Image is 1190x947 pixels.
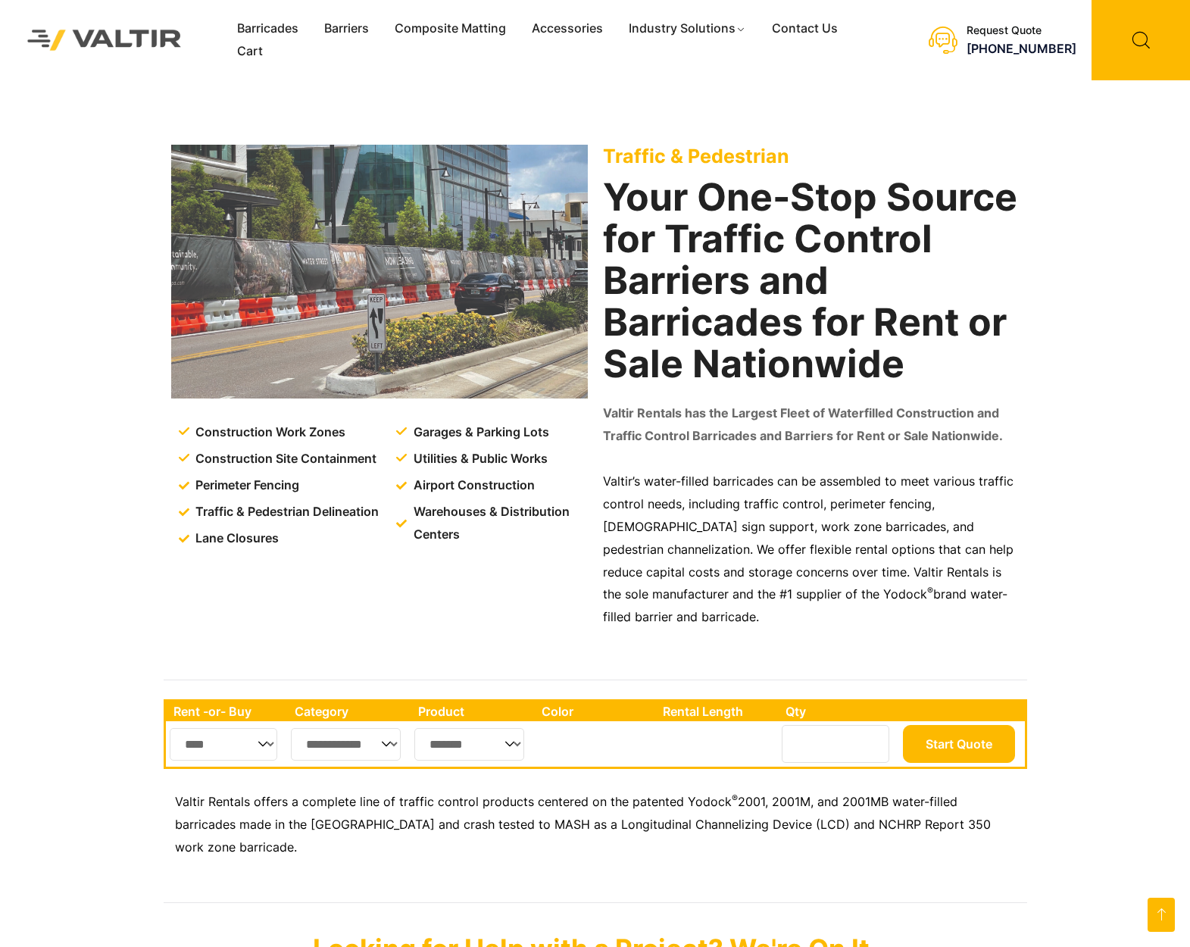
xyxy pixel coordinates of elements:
[655,702,778,721] th: Rental Length
[603,402,1020,448] p: Valtir Rentals has the Largest Fleet of Waterfilled Construction and Traffic Control Barricades a...
[903,725,1015,763] button: Start Quote
[410,501,591,546] span: Warehouses & Distribution Centers
[616,17,759,40] a: Industry Solutions
[175,794,732,809] span: Valtir Rentals offers a complete line of traffic control products centered on the patented Yodock
[603,177,1020,385] h2: Your One-Stop Source for Traffic Control Barriers and Barricades for Rent or Sale Nationwide
[11,14,198,67] img: Valtir Rentals
[411,702,534,721] th: Product
[224,40,276,63] a: Cart
[603,470,1020,629] p: Valtir’s water-filled barricades can be assembled to meet various traffic control needs, includin...
[166,702,287,721] th: Rent -or- Buy
[927,585,933,596] sup: ®
[967,41,1076,56] a: [PHONE_NUMBER]
[519,17,616,40] a: Accessories
[534,702,656,721] th: Color
[192,448,376,470] span: Construction Site Containment
[759,17,851,40] a: Contact Us
[732,792,738,804] sup: ®
[603,145,1020,167] p: Traffic & Pedestrian
[1148,898,1175,932] a: Go to top
[192,421,345,444] span: Construction Work Zones
[224,17,311,40] a: Barricades
[192,527,279,550] span: Lane Closures
[175,794,991,855] span: 2001, 2001M, and 2001MB water-filled barricades made in the [GEOGRAPHIC_DATA] and crash tested to...
[287,702,411,721] th: Category
[382,17,519,40] a: Composite Matting
[410,421,549,444] span: Garages & Parking Lots
[967,24,1076,37] div: Request Quote
[410,448,548,470] span: Utilities & Public Works
[192,474,299,497] span: Perimeter Fencing
[311,17,382,40] a: Barriers
[192,501,379,524] span: Traffic & Pedestrian Delineation
[778,702,898,721] th: Qty
[410,474,535,497] span: Airport Construction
